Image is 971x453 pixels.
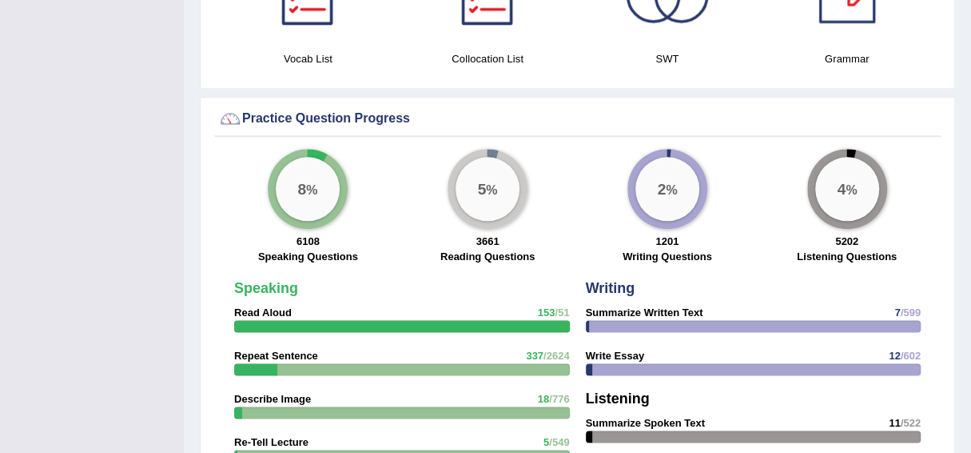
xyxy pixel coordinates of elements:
[765,50,929,67] h4: Grammar
[889,417,900,429] span: 11
[837,180,846,198] big: 4
[298,180,307,198] big: 8
[440,249,535,264] label: Reading Questions
[815,157,879,221] div: %
[555,307,569,319] span: /51
[901,307,921,319] span: /599
[526,350,543,362] span: 337
[456,157,519,221] div: %
[586,350,644,362] strong: Write Essay
[835,235,858,247] strong: 5202
[901,417,921,429] span: /522
[234,393,311,405] strong: Describe Image
[543,436,549,448] span: 5
[894,307,900,319] span: 7
[234,307,292,319] strong: Read Aloud
[586,307,703,319] strong: Summarize Written Text
[657,180,666,198] big: 2
[476,235,499,247] strong: 3661
[406,50,570,67] h4: Collocation List
[478,180,487,198] big: 5
[549,436,569,448] span: /549
[296,235,320,247] strong: 6108
[549,393,569,405] span: /776
[586,391,650,407] strong: Listening
[276,157,340,221] div: %
[586,50,750,67] h4: SWT
[226,50,390,67] h4: Vocab List
[234,280,298,296] strong: Speaking
[538,393,549,405] span: 18
[258,249,358,264] label: Speaking Questions
[234,350,318,362] strong: Repeat Sentence
[889,350,900,362] span: 12
[586,417,705,429] strong: Summarize Spoken Text
[635,157,699,221] div: %
[655,235,679,247] strong: 1201
[586,280,635,296] strong: Writing
[234,436,308,448] strong: Re-Tell Lecture
[797,249,897,264] label: Listening Questions
[218,106,937,130] div: Practice Question Progress
[901,350,921,362] span: /602
[623,249,712,264] label: Writing Questions
[538,307,555,319] span: 153
[543,350,570,362] span: /2624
